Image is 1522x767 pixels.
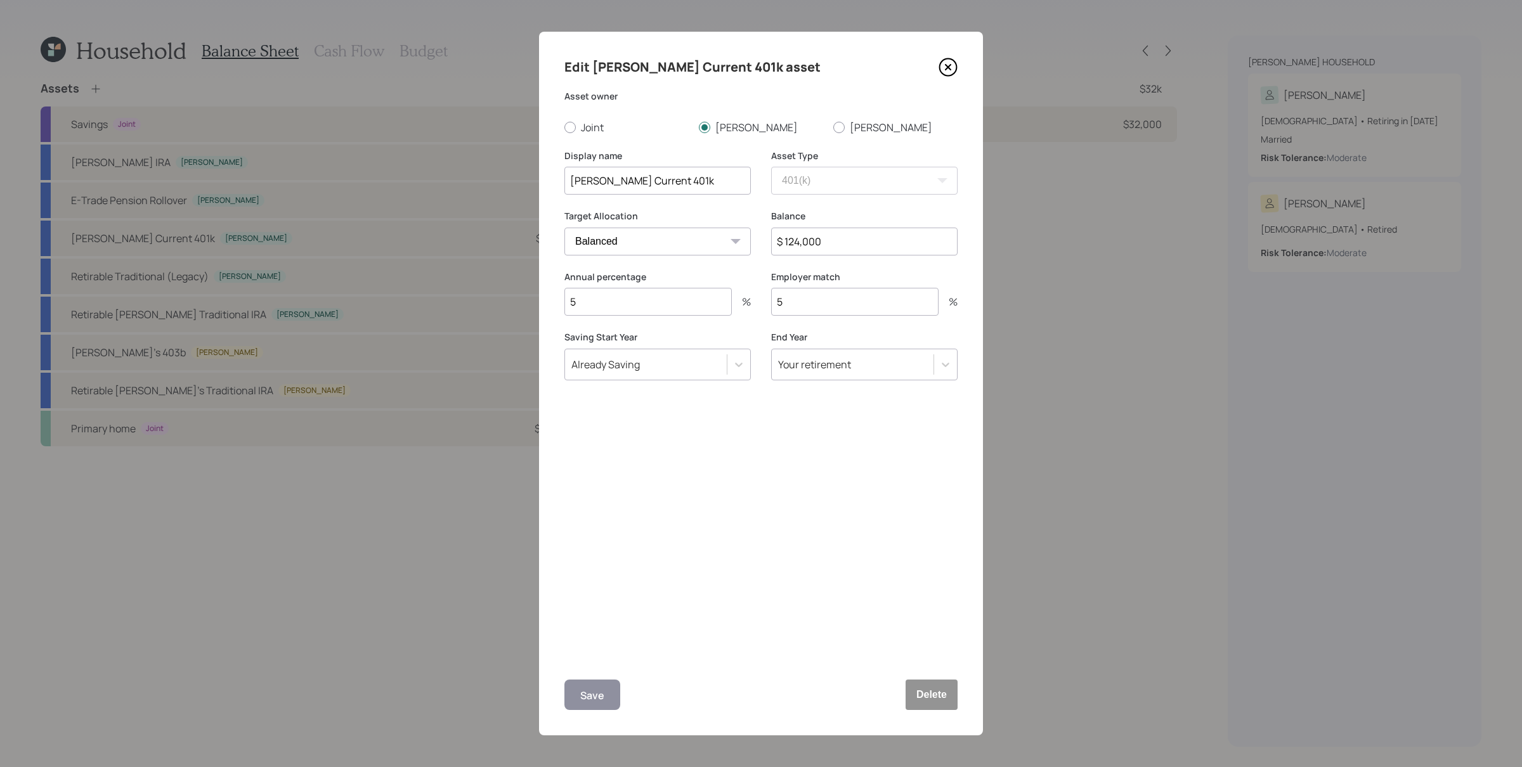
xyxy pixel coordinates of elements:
[771,150,958,162] label: Asset Type
[564,271,751,283] label: Annual percentage
[732,297,751,307] div: %
[580,687,604,704] div: Save
[564,120,689,134] label: Joint
[833,120,958,134] label: [PERSON_NAME]
[771,271,958,283] label: Employer match
[571,358,640,371] div: Already Saving
[699,120,823,134] label: [PERSON_NAME]
[778,358,851,371] div: Your retirement
[564,90,958,103] label: Asset owner
[771,210,958,222] label: Balance
[771,331,958,344] label: End Year
[906,680,958,710] button: Delete
[564,57,821,77] h4: Edit [PERSON_NAME] Current 401k asset
[939,297,958,307] div: %
[564,150,751,162] label: Display name
[564,680,620,710] button: Save
[564,210,751,222] label: Target Allocation
[564,331,751,344] label: Saving Start Year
